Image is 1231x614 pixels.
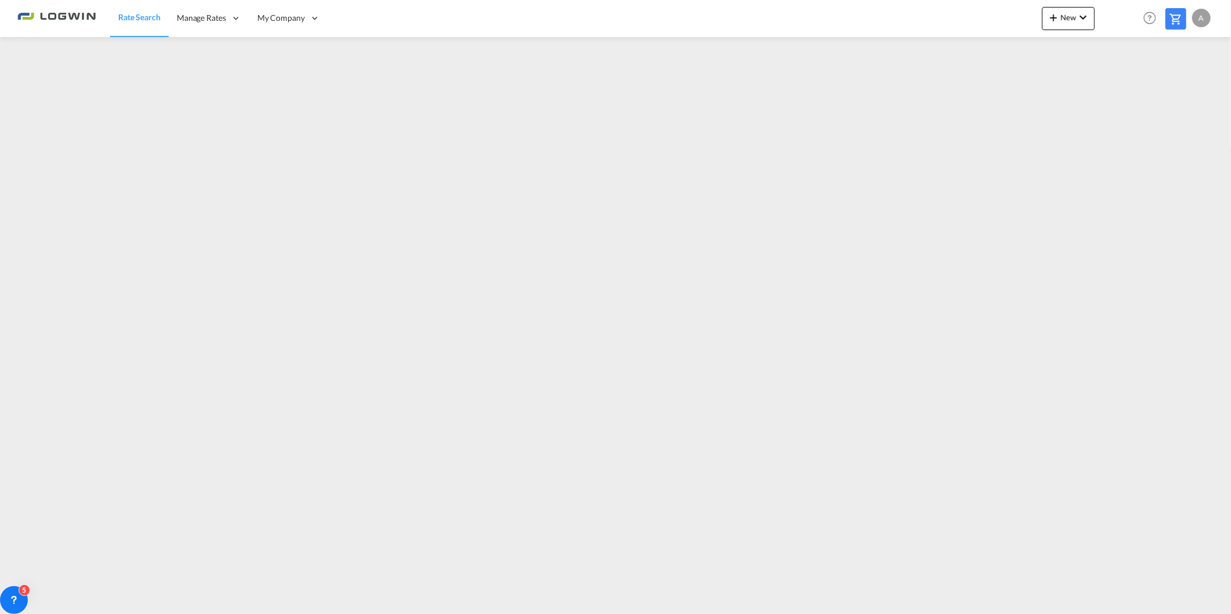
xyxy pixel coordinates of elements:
[177,12,226,24] span: Manage Rates
[1076,10,1090,24] md-icon: icon-chevron-down
[1140,8,1160,28] span: Help
[257,12,305,24] span: My Company
[1042,7,1095,30] button: icon-plus 400-fgNewicon-chevron-down
[17,5,96,31] img: 2761ae10d95411efa20a1f5e0282d2d7.png
[1192,9,1211,27] div: A
[1140,8,1166,29] div: Help
[1047,13,1090,22] span: New
[1047,10,1061,24] md-icon: icon-plus 400-fg
[118,12,161,22] span: Rate Search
